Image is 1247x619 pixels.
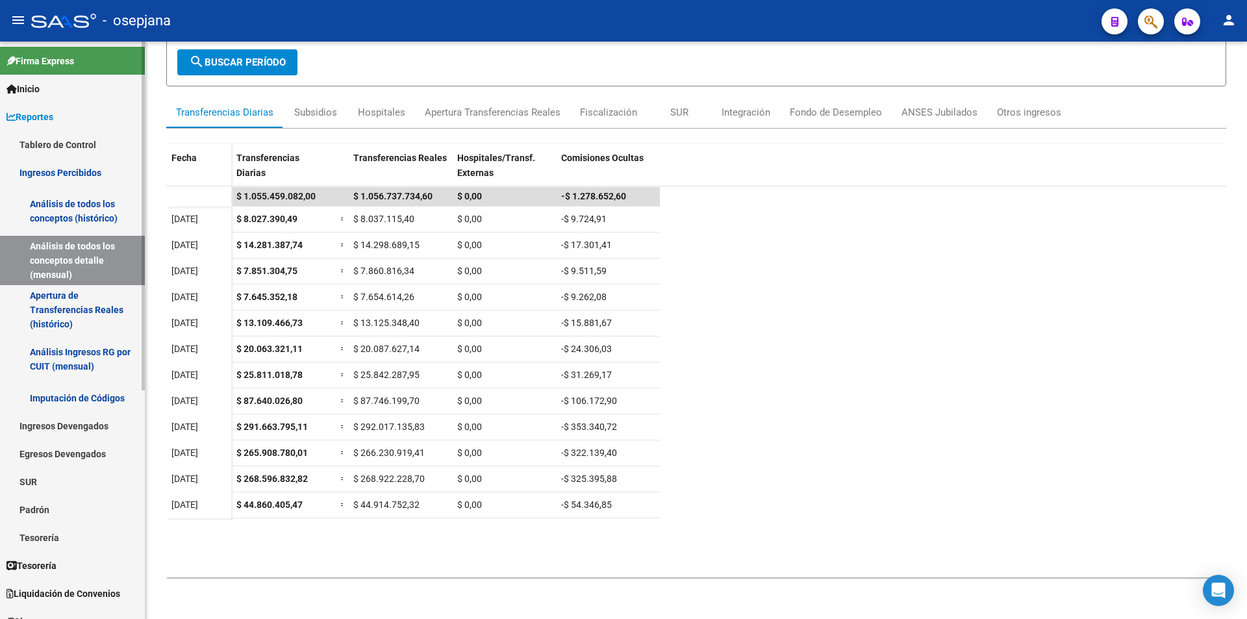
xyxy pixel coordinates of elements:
[236,191,316,201] span: $ 1.055.459.082,00
[561,448,617,458] span: -$ 322.139,40
[236,240,303,250] span: $ 14.281.387,74
[561,153,644,163] span: Comisiones Ocultas
[236,499,303,510] span: $ 44.860.405,47
[171,266,198,276] span: [DATE]
[457,240,482,250] span: $ 0,00
[340,266,346,276] span: =
[1203,575,1234,606] div: Open Intercom Messenger
[171,214,198,224] span: [DATE]
[340,396,346,406] span: =
[340,318,346,328] span: =
[176,105,273,120] div: Transferencias Diarias
[236,370,303,380] span: $ 25.811.018,78
[561,370,612,380] span: -$ 31.269,17
[353,153,447,163] span: Transferencias Reales
[177,49,297,75] button: Buscar Período
[457,153,535,178] span: Hospitales/Transf. Externas
[189,54,205,69] mat-icon: search
[561,499,612,510] span: -$ 54.346,85
[561,344,612,354] span: -$ 24.306,03
[171,318,198,328] span: [DATE]
[452,144,556,199] datatable-header-cell: Hospitales/Transf. Externas
[457,370,482,380] span: $ 0,00
[171,153,197,163] span: Fecha
[457,191,482,201] span: $ 0,00
[561,396,617,406] span: -$ 106.172,90
[10,12,26,28] mat-icon: menu
[1221,12,1237,28] mat-icon: person
[353,422,425,432] span: $ 292.017.135,83
[6,110,53,124] span: Reportes
[561,474,617,484] span: -$ 325.395,88
[353,370,420,380] span: $ 25.842.287,95
[340,240,346,250] span: =
[236,153,299,178] span: Transferencias Diarias
[236,292,297,302] span: $ 7.645.352,18
[340,370,346,380] span: =
[353,266,414,276] span: $ 7.860.816,34
[457,474,482,484] span: $ 0,00
[340,344,346,354] span: =
[353,344,420,354] span: $ 20.087.627,14
[166,144,231,199] datatable-header-cell: Fecha
[353,191,433,201] span: $ 1.056.737.734,60
[348,144,452,199] datatable-header-cell: Transferencias Reales
[236,448,308,458] span: $ 265.908.780,01
[901,105,977,120] div: ANSES Jubilados
[236,214,297,224] span: $ 8.027.390,49
[236,266,297,276] span: $ 7.851.304,75
[340,474,346,484] span: =
[425,105,561,120] div: Apertura Transferencias Reales
[171,292,198,302] span: [DATE]
[353,292,414,302] span: $ 7.654.614,26
[997,105,1061,120] div: Otros ingresos
[171,396,198,406] span: [DATE]
[171,448,198,458] span: [DATE]
[340,448,346,458] span: =
[457,292,482,302] span: $ 0,00
[171,344,198,354] span: [DATE]
[353,499,420,510] span: $ 44.914.752,32
[236,474,308,484] span: $ 268.596.832,82
[457,422,482,432] span: $ 0,00
[561,422,617,432] span: -$ 353.340,72
[561,240,612,250] span: -$ 17.301,41
[561,191,626,201] span: -$ 1.278.652,60
[6,559,57,573] span: Tesorería
[171,474,198,484] span: [DATE]
[340,292,346,302] span: =
[353,396,420,406] span: $ 87.746.199,70
[457,448,482,458] span: $ 0,00
[353,318,420,328] span: $ 13.125.348,40
[457,396,482,406] span: $ 0,00
[790,105,882,120] div: Fondo de Desempleo
[556,144,660,199] datatable-header-cell: Comisiones Ocultas
[103,6,171,35] span: - osepjana
[457,344,482,354] span: $ 0,00
[236,318,303,328] span: $ 13.109.466,73
[236,344,303,354] span: $ 20.063.321,11
[236,422,308,432] span: $ 291.663.795,11
[457,499,482,510] span: $ 0,00
[353,474,425,484] span: $ 268.922.228,70
[580,105,637,120] div: Fiscalización
[561,266,607,276] span: -$ 9.511,59
[457,214,482,224] span: $ 0,00
[561,292,607,302] span: -$ 9.262,08
[171,422,198,432] span: [DATE]
[353,448,425,458] span: $ 266.230.919,41
[340,214,346,224] span: =
[171,370,198,380] span: [DATE]
[189,57,286,68] span: Buscar Período
[294,105,337,120] div: Subsidios
[722,105,770,120] div: Integración
[6,82,40,96] span: Inicio
[171,240,198,250] span: [DATE]
[561,214,607,224] span: -$ 9.724,91
[236,396,303,406] span: $ 87.640.026,80
[358,105,405,120] div: Hospitales
[340,499,346,510] span: =
[670,105,688,120] div: SUR
[353,240,420,250] span: $ 14.298.689,15
[6,54,74,68] span: Firma Express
